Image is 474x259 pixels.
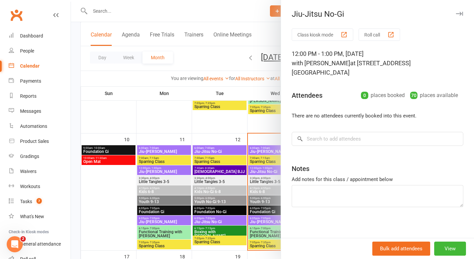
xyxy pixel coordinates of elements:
div: Calendar [20,63,39,69]
div: Jiu-Jitsu No-Gi [281,9,474,19]
a: Waivers [9,164,71,179]
span: 2 [20,236,26,242]
div: Dashboard [20,33,43,38]
div: People [20,48,34,54]
a: Messages [9,104,71,119]
div: 12:00 PM - 1:00 PM, [DATE] [292,49,463,77]
a: Payments [9,74,71,89]
div: General attendance [20,241,61,247]
div: 70 [410,92,417,99]
a: Tasks 7 [9,194,71,209]
div: Messages [20,108,41,114]
span: 7 [36,198,42,204]
div: Reports [20,93,36,99]
div: places booked [361,91,405,100]
div: Payments [20,78,41,84]
a: What's New [9,209,71,224]
div: Tasks [20,199,32,204]
a: Workouts [9,179,71,194]
a: Product Sales [9,134,71,149]
input: Search to add attendees [292,132,463,146]
iframe: Intercom live chat [7,236,23,252]
div: Notes [292,164,309,173]
a: Reports [9,89,71,104]
a: Calendar [9,59,71,74]
div: 0 [361,92,368,99]
div: Gradings [20,154,39,159]
a: People [9,44,71,59]
div: Product Sales [20,139,49,144]
a: Automations [9,119,71,134]
div: Automations [20,123,47,129]
span: at [STREET_ADDRESS][GEOGRAPHIC_DATA] [292,60,411,76]
div: Add notes for this class / appointment below [292,175,463,183]
a: Gradings [9,149,71,164]
button: Bulk add attendees [372,242,430,256]
div: places available [410,91,458,100]
div: Workouts [20,184,40,189]
button: Class kiosk mode [292,28,353,41]
a: Clubworx [8,7,25,23]
div: Waivers [20,169,36,174]
li: There are no attendees currently booked into this event. [292,112,463,120]
a: General attendance kiosk mode [9,237,71,252]
a: Dashboard [9,28,71,44]
button: Roll call [359,28,400,41]
div: Attendees [292,91,322,100]
button: View [434,242,466,256]
div: What's New [20,214,44,219]
span: with [PERSON_NAME] [292,60,350,67]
